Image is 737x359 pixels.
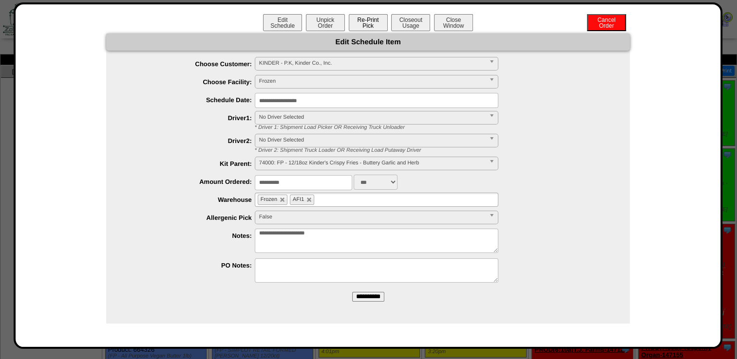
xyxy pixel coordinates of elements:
[126,262,255,269] label: PO Notes:
[259,134,485,146] span: No Driver Selected
[126,96,255,104] label: Schedule Date:
[259,211,485,223] span: False
[126,60,255,68] label: Choose Customer:
[247,147,630,153] div: * Driver 2: Shipment Truck Loader OR Receiving Load Putaway Driver
[261,197,277,202] span: Frozen
[126,137,255,144] label: Driver2:
[434,14,473,31] button: CloseWindow
[126,232,255,239] label: Notes:
[293,197,304,202] span: AFI1
[259,57,485,69] span: KINDER - P.K, Kinder Co., Inc.
[126,178,255,185] label: Amount Ordered:
[106,34,630,51] div: Edit Schedule Item
[126,160,255,167] label: Kit Parent:
[126,114,255,122] label: Driver1:
[259,111,485,123] span: No Driver Selected
[433,22,474,29] a: CloseWindow
[247,125,630,130] div: * Driver 1: Shipment Load Picker OR Receiving Truck Unloader
[391,14,430,31] button: CloseoutUsage
[263,14,302,31] button: EditSchedule
[306,14,345,31] button: UnpickOrder
[587,14,626,31] button: CancelOrder
[126,214,255,221] label: Allergenic Pick
[126,78,255,86] label: Choose Facility:
[349,14,388,31] button: Re-PrintPick
[259,75,485,87] span: Frozen
[259,157,485,169] span: 74000: FP - 12/18oz Kinder's Crispy Fries - Buttery Garlic and Herb
[126,196,255,203] label: Warehouse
